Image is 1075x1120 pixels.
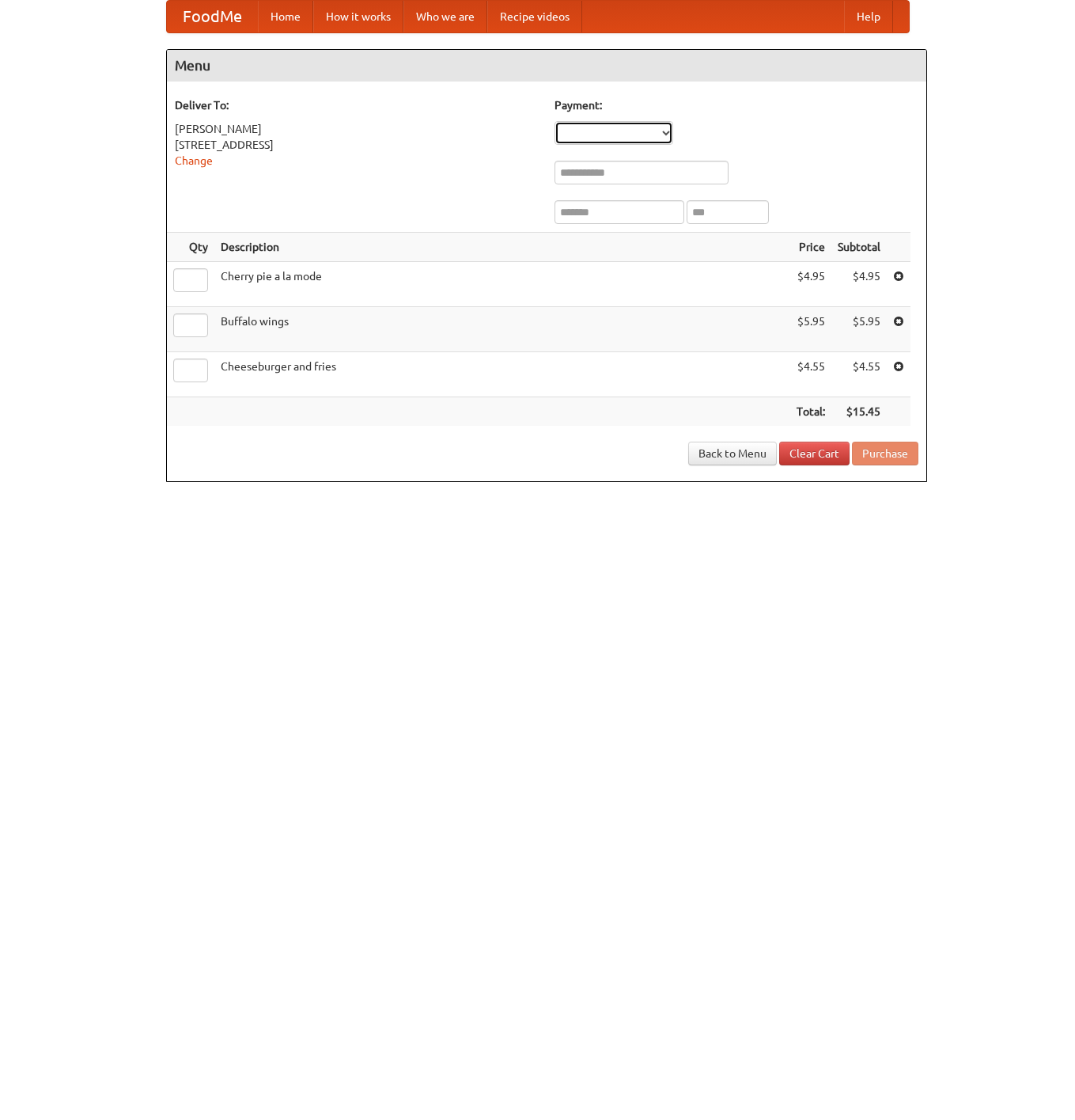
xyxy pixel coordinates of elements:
[258,1,313,32] a: Home
[779,442,850,465] a: Clear Cart
[831,262,887,307] td: $4.95
[831,397,887,427] th: $15.45
[214,352,790,397] td: Cheeseburger and fries
[790,233,831,262] th: Price
[790,352,831,397] td: $4.55
[790,262,831,307] td: $4.95
[831,307,887,352] td: $5.95
[487,1,582,32] a: Recipe videos
[175,121,539,137] div: [PERSON_NAME]
[167,1,258,32] a: FoodMe
[555,97,918,113] h5: Payment:
[852,442,918,465] button: Purchase
[175,137,539,153] div: [STREET_ADDRESS]
[167,50,926,82] h4: Menu
[175,97,539,113] h5: Deliver To:
[175,154,213,167] a: Change
[790,307,831,352] td: $5.95
[214,233,790,262] th: Description
[214,307,790,352] td: Buffalo wings
[403,1,487,32] a: Who we are
[790,397,831,427] th: Total:
[313,1,403,32] a: How it works
[688,442,777,465] a: Back to Menu
[844,1,893,32] a: Help
[167,233,214,262] th: Qty
[214,262,790,307] td: Cherry pie a la mode
[831,233,887,262] th: Subtotal
[831,352,887,397] td: $4.55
